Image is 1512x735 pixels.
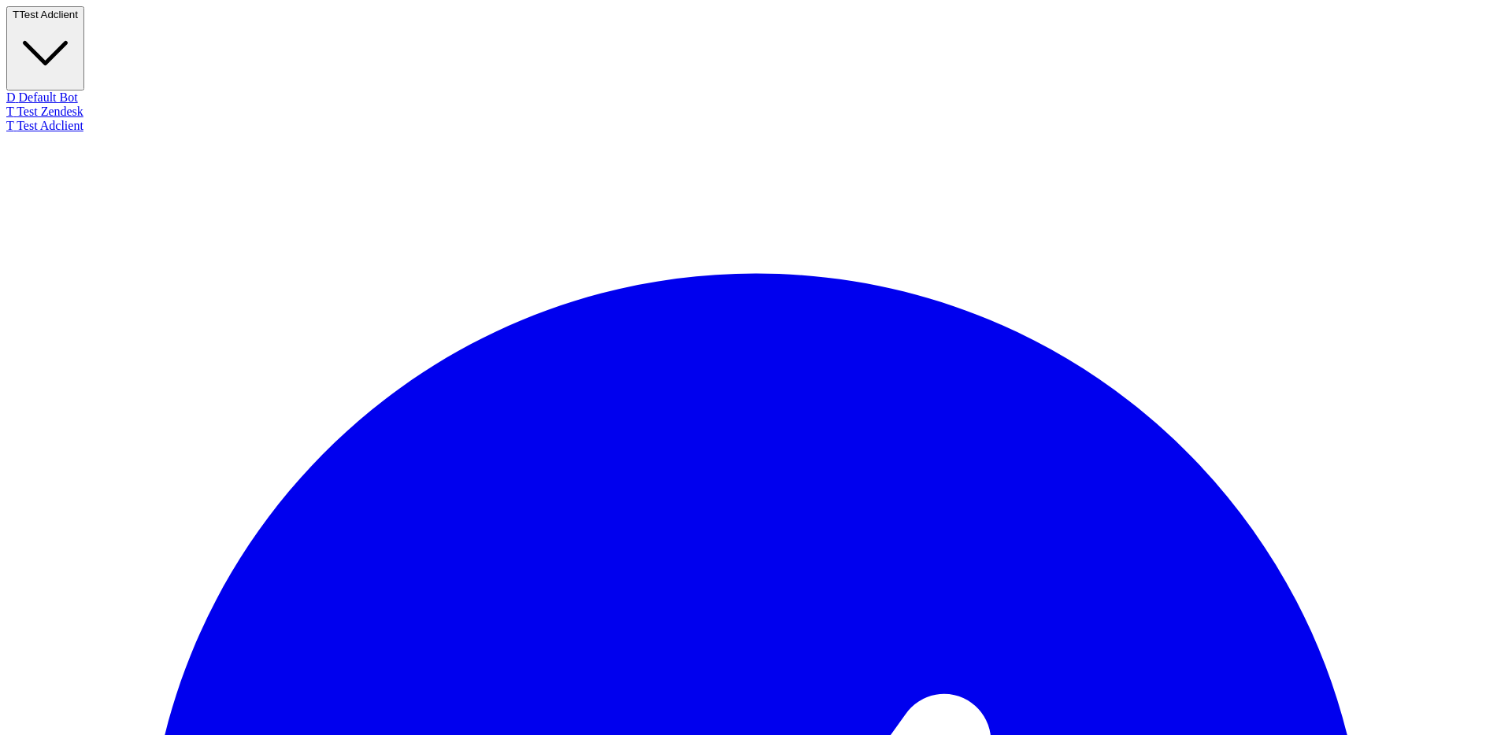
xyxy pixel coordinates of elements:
[6,119,1506,133] div: Test Adclient
[6,105,1506,119] div: Test Zendesk
[6,6,84,90] button: TTest Adclient
[13,9,19,20] span: T
[6,90,16,104] span: D
[6,105,13,118] span: T
[6,119,13,132] span: T
[6,90,1506,105] div: Default Bot
[19,9,78,20] span: Test Adclient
